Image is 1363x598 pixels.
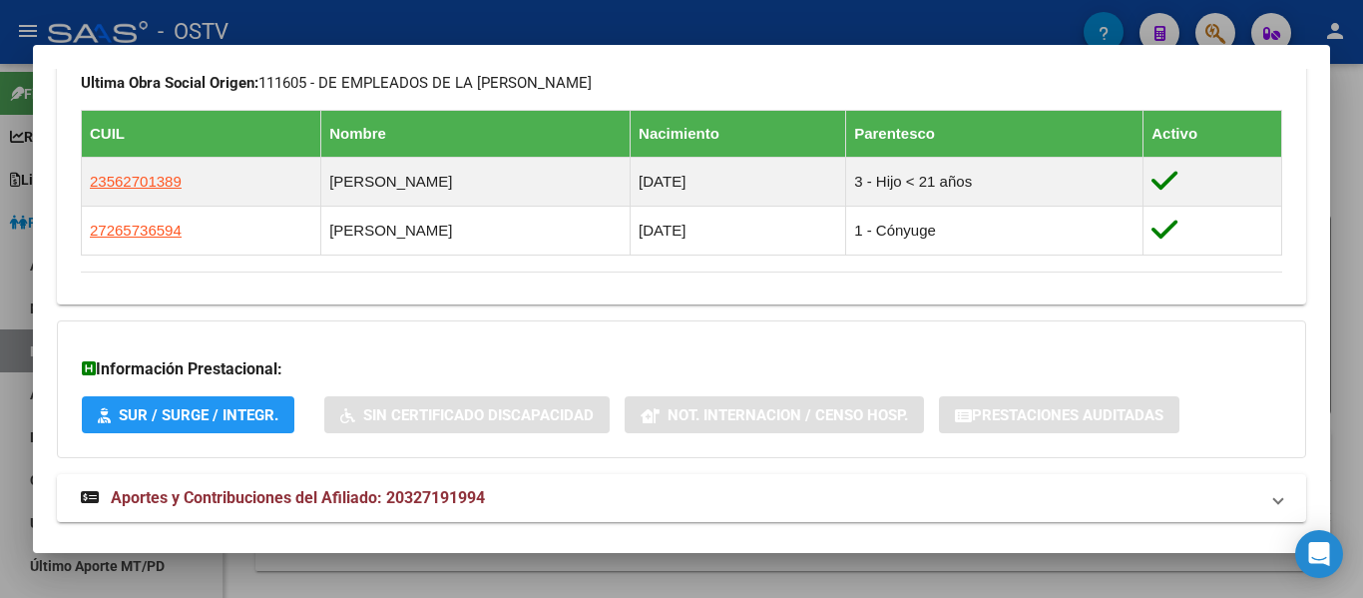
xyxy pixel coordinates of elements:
td: [PERSON_NAME] [321,158,631,207]
td: [DATE] [631,207,846,256]
td: 3 - Hijo < 21 años [846,158,1143,207]
span: 27265736594 [90,222,182,239]
span: Prestaciones Auditadas [972,406,1163,424]
button: Not. Internacion / Censo Hosp. [625,396,924,433]
th: Nombre [321,111,631,158]
span: Sin Certificado Discapacidad [363,406,594,424]
td: [PERSON_NAME] [321,207,631,256]
td: [DATE] [631,158,846,207]
span: Aportes y Contribuciones del Afiliado: 20327191994 [111,488,485,507]
mat-expansion-panel-header: Aportes y Contribuciones del Afiliado: 20327191994 [57,474,1306,522]
button: SUR / SURGE / INTEGR. [82,396,294,433]
th: Activo [1143,111,1282,158]
span: 111605 - DE EMPLEADOS DE LA [PERSON_NAME] [81,74,592,92]
th: Nacimiento [631,111,846,158]
h3: Información Prestacional: [82,357,1281,381]
td: 1 - Cónyuge [846,207,1143,256]
button: Prestaciones Auditadas [939,396,1179,433]
span: Not. Internacion / Censo Hosp. [668,406,908,424]
th: CUIL [82,111,321,158]
strong: Ultima Obra Social Origen: [81,74,258,92]
span: SUR / SURGE / INTEGR. [119,406,278,424]
button: Sin Certificado Discapacidad [324,396,610,433]
span: 23562701389 [90,173,182,190]
div: Open Intercom Messenger [1295,530,1343,578]
th: Parentesco [846,111,1143,158]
